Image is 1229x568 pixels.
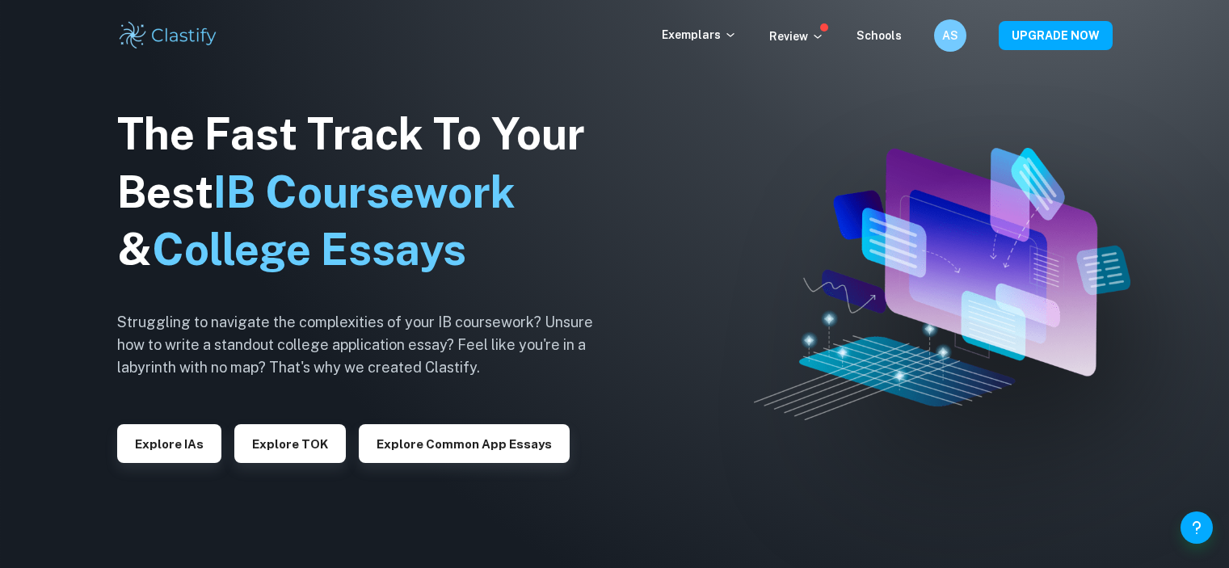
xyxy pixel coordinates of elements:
[117,19,220,52] img: Clastify logo
[934,19,966,52] button: AS
[1181,511,1213,544] button: Help and Feedback
[359,424,570,463] button: Explore Common App essays
[152,224,466,275] span: College Essays
[117,424,221,463] button: Explore IAs
[234,424,346,463] button: Explore TOK
[359,435,570,451] a: Explore Common App essays
[754,148,1131,420] img: Clastify hero
[769,27,824,45] p: Review
[999,21,1113,50] button: UPGRADE NOW
[117,311,618,379] h6: Struggling to navigate the complexities of your IB coursework? Unsure how to write a standout col...
[857,29,902,42] a: Schools
[941,27,959,44] h6: AS
[234,435,346,451] a: Explore TOK
[117,435,221,451] a: Explore IAs
[117,105,618,280] h1: The Fast Track To Your Best &
[213,166,516,217] span: IB Coursework
[662,26,737,44] p: Exemplars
